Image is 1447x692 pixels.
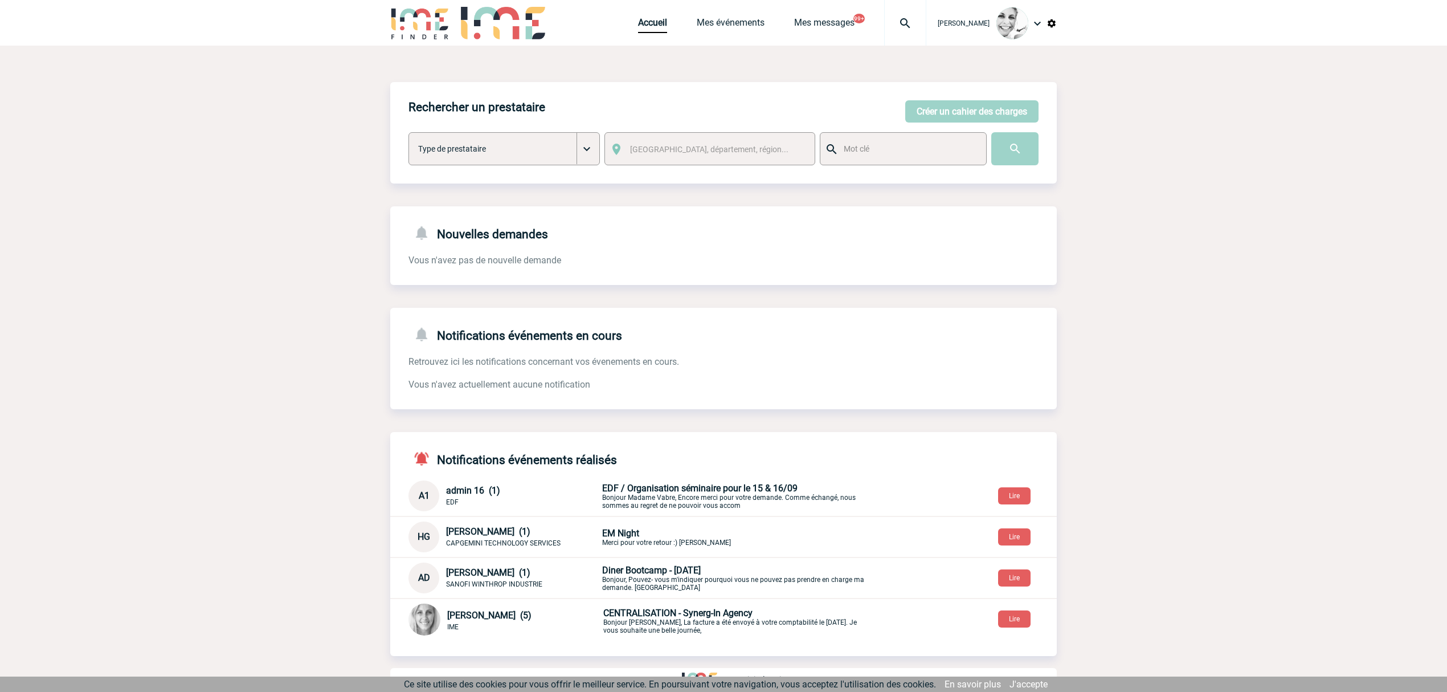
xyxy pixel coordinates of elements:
button: Lire [998,569,1031,587]
img: notifications-24-px-g.png [413,225,437,241]
img: notifications-active-24-px-r.png [413,450,437,467]
span: IME [447,623,459,631]
a: Lire [989,613,1040,624]
span: [GEOGRAPHIC_DATA], département, région... [630,145,788,154]
span: Retrouvez ici les notifications concernant vos évenements en cours. [408,356,679,367]
a: Mes messages [794,17,855,33]
p: Bonjour Madame Vabre, Encore merci pour votre demande. Comme échangé, nous sommes au regret de ne... [602,483,870,510]
input: Submit [991,132,1039,165]
button: Lire [998,528,1031,546]
button: Lire [998,487,1031,504]
span: AD [418,572,430,583]
a: Lire [989,531,1040,542]
p: Digital Assistance [742,675,805,684]
img: 103013-0.jpeg [996,7,1028,39]
a: A1 admin 16 (1) EDF EDF / Organisation séminaire pour le 15 & 16/09Bonjour Madame Vabre, Encore m... [408,490,870,500]
span: Vous n'avez pas de nouvelle demande [408,255,561,266]
p: FAQ [642,675,657,684]
span: [PERSON_NAME] (5) [447,610,532,621]
h4: Notifications événements réalisés [408,450,617,467]
a: Lire [989,572,1040,583]
input: Mot clé [841,141,976,156]
p: Bonjour, Pouvez- vous m'indiquer pourquoi vous ne pouvez pas prendre en charge ma demande. [GEOGR... [602,565,870,592]
div: Conversation privée : Client - Agence [408,481,1057,511]
a: Mes événements [697,17,765,33]
span: [PERSON_NAME] (1) [446,526,530,537]
span: CENTRALISATION - Synerg-In Agency [603,608,753,618]
span: EDF / Organisation séminaire pour le 15 & 16/09 [602,483,798,494]
a: FAQ [642,673,682,684]
a: En savoir plus [945,679,1001,690]
h4: Notifications événements en cours [408,326,622,343]
span: HG [418,531,430,542]
span: [PERSON_NAME] (1) [446,567,530,578]
span: SANOFI WINTHROP INDUSTRIE [446,580,542,588]
p: Merci pour votre retour :) [PERSON_NAME] [602,528,870,547]
span: A1 [419,490,430,501]
a: AD [PERSON_NAME] (1) SANOFI WINTHROP INDUSTRIE Diner Bootcamp - [DATE]Bonjour, Pouvez- vous m'ind... [408,572,870,583]
div: Conversation privée : Client - Agence [408,522,1057,552]
p: Bonjour [PERSON_NAME], La facture a été envoyé à votre comptabilité le [DATE]. Je vous souhaite u... [603,608,871,634]
span: Vous n'avez actuellement aucune notification [408,379,590,390]
span: EDF [446,498,459,506]
button: Lire [998,610,1031,628]
span: [PERSON_NAME] [938,19,990,27]
img: http://www.idealmeetingsevents.fr/ [682,673,717,686]
a: Accueil [638,17,667,33]
a: HG [PERSON_NAME] (1) CAPGEMINI TECHNOLOGY SERVICES EM NightMerci pour votre retour :) [PERSON_NAME] [408,531,870,542]
div: Conversation privée : Client - Agence [408,604,1057,638]
a: J'accepte [1009,679,1048,690]
span: Diner Bootcamp - [DATE] [602,565,701,576]
button: 99+ [853,14,865,23]
span: admin 16 (1) [446,485,500,496]
img: IME-Finder [390,7,449,39]
a: [PERSON_NAME] (5) IME CENTRALISATION - Synerg-In AgencyBonjour [PERSON_NAME], La facture a été en... [408,614,871,625]
span: Ce site utilise des cookies pour vous offrir le meilleur service. En poursuivant votre navigation... [404,679,936,690]
img: notifications-24-px-g.png [413,326,437,343]
a: Lire [989,490,1040,500]
span: CAPGEMINI TECHNOLOGY SERVICES [446,539,561,547]
span: EM Night [602,528,639,539]
h4: Nouvelles demandes [408,225,548,241]
h4: Rechercher un prestataire [408,100,545,114]
div: Conversation privée : Client - Agence [408,563,1057,593]
img: 101029-0.jpg [408,604,440,636]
